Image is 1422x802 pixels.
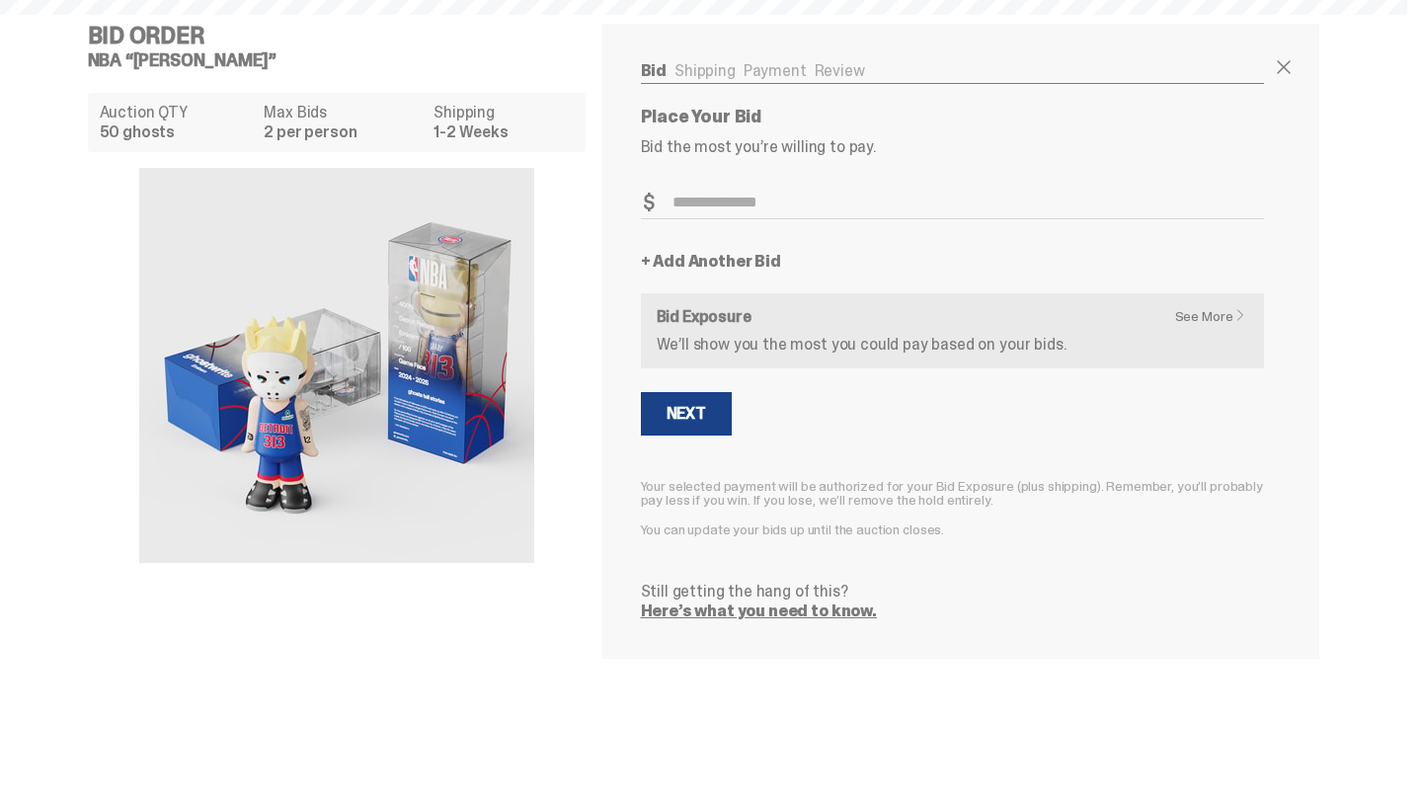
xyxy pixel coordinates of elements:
p: Still getting the hang of this? [641,584,1265,600]
h4: Bid Order [88,24,601,47]
button: Next [641,392,732,436]
span: $ [643,193,655,212]
p: Your selected payment will be authorized for your Bid Exposure (plus shipping). Remember, you’ll ... [641,479,1265,507]
p: You can update your bids up until the auction closes. [641,522,1265,536]
h6: Bid Exposure [657,309,1249,325]
a: See More [1175,309,1257,323]
a: + Add Another Bid [641,254,781,270]
dd: 50 ghosts [100,124,253,140]
p: Bid the most you’re willing to pay. [641,139,1265,155]
dd: 2 per person [264,124,422,140]
a: Bid [641,60,668,81]
dd: 1-2 Weeks [434,124,573,140]
dt: Max Bids [264,105,422,120]
dt: Auction QTY [100,105,253,120]
p: Place Your Bid [641,108,1179,125]
p: We’ll show you the most you could pay based on your bids. [657,337,1249,353]
h5: NBA “[PERSON_NAME]” [88,51,601,69]
div: Next [667,406,706,422]
a: Here’s what you need to know. [641,601,877,621]
dt: Shipping [434,105,573,120]
img: product image [139,168,534,563]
